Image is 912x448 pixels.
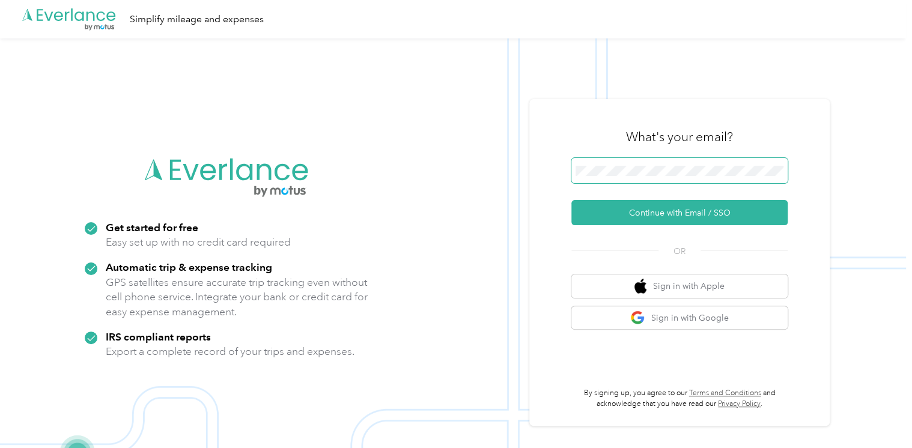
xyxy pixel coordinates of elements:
strong: Automatic trip & expense tracking [106,261,272,273]
p: Easy set up with no credit card required [106,235,291,250]
button: google logoSign in with Google [571,306,788,330]
button: apple logoSign in with Apple [571,274,788,298]
strong: Get started for free [106,221,198,234]
span: OR [658,245,701,258]
p: GPS satellites ensure accurate trip tracking even without cell phone service. Integrate your bank... [106,275,368,319]
a: Privacy Policy [718,399,761,408]
img: google logo [630,310,645,325]
img: apple logo [634,279,646,294]
strong: IRS compliant reports [106,330,211,343]
p: Export a complete record of your trips and expenses. [106,344,354,359]
h3: What's your email? [626,129,733,145]
p: By signing up, you agree to our and acknowledge that you have read our . [571,388,788,409]
div: Simplify mileage and expenses [130,12,264,27]
button: Continue with Email / SSO [571,200,788,225]
a: Terms and Conditions [689,389,761,398]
